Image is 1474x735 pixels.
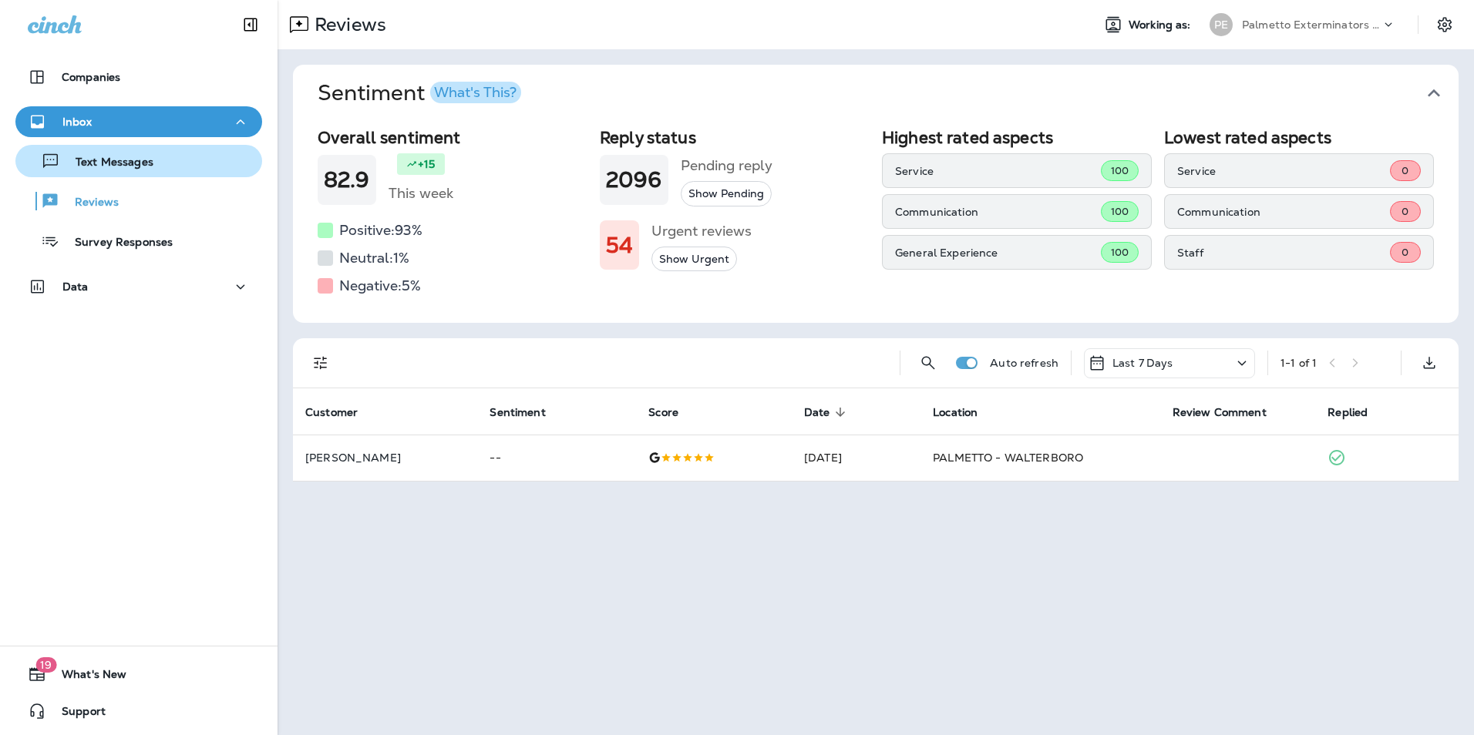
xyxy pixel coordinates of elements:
span: 19 [35,657,56,673]
h2: Highest rated aspects [882,128,1152,147]
h2: Overall sentiment [318,128,587,147]
button: Reviews [15,185,262,217]
span: Sentiment [490,406,545,419]
p: Service [895,165,1101,177]
span: Replied [1328,406,1368,419]
h5: Negative: 5 % [339,274,421,298]
button: Export as CSV [1414,347,1445,378]
span: Review Comment [1173,405,1287,419]
span: Date [804,406,830,419]
span: Sentiment [490,405,565,419]
p: Communication [895,206,1101,218]
p: General Experience [895,247,1101,259]
span: Replied [1328,405,1388,419]
span: Location [933,406,978,419]
td: -- [477,435,636,481]
span: Score [648,406,678,419]
span: PALMETTO - WALTERBORO [933,451,1083,465]
button: Survey Responses [15,225,262,257]
span: Customer [305,405,378,419]
span: What's New [46,668,126,686]
h5: This week [389,181,453,206]
button: Text Messages [15,145,262,177]
p: Communication [1177,206,1390,218]
h2: Lowest rated aspects [1164,128,1434,147]
div: What's This? [434,86,517,99]
p: +15 [418,156,435,172]
p: Inbox [62,116,92,128]
p: Last 7 Days [1112,357,1173,369]
span: Working as: [1129,18,1194,32]
button: Companies [15,62,262,92]
span: 100 [1111,205,1129,218]
button: Inbox [15,106,262,137]
button: Show Pending [681,181,772,206]
button: Support [15,696,262,727]
p: Service [1177,165,1390,177]
button: Settings [1431,11,1459,39]
span: Support [46,705,106,723]
h1: 54 [606,233,633,258]
span: Date [804,405,850,419]
span: Score [648,405,698,419]
div: 1 - 1 of 1 [1280,357,1317,369]
p: Palmetto Exterminators LLC [1242,18,1381,31]
p: Data [62,280,89,293]
span: Location [933,405,998,419]
td: [DATE] [792,435,920,481]
div: SentimentWhat's This? [293,122,1459,323]
span: 100 [1111,164,1129,177]
button: Filters [305,347,336,378]
span: 0 [1402,246,1408,259]
p: [PERSON_NAME] [305,451,465,464]
button: Collapse Sidebar [229,9,272,40]
p: Auto refresh [990,357,1058,369]
button: Search Reviews [913,347,944,378]
p: Staff [1177,247,1390,259]
button: SentimentWhat's This? [305,65,1471,122]
h1: Sentiment [318,80,521,106]
h5: Positive: 93 % [339,218,422,243]
span: 0 [1402,164,1408,177]
h5: Pending reply [681,153,772,178]
h1: 82.9 [324,167,370,193]
p: Reviews [308,13,386,36]
button: Show Urgent [651,247,737,272]
span: 0 [1402,205,1408,218]
h5: Urgent reviews [651,219,752,243]
span: 100 [1111,246,1129,259]
h5: Neutral: 1 % [339,246,409,270]
p: Survey Responses [59,236,173,250]
button: Data [15,271,262,302]
p: Companies [62,71,120,83]
div: PE [1210,13,1233,36]
span: Review Comment [1173,406,1267,419]
button: What's This? [430,82,521,103]
span: Customer [305,406,358,419]
p: Text Messages [60,156,153,170]
h2: Reply status [600,128,870,147]
p: Reviews [59,196,119,210]
h1: 2096 [606,167,662,193]
button: 19What's New [15,659,262,690]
